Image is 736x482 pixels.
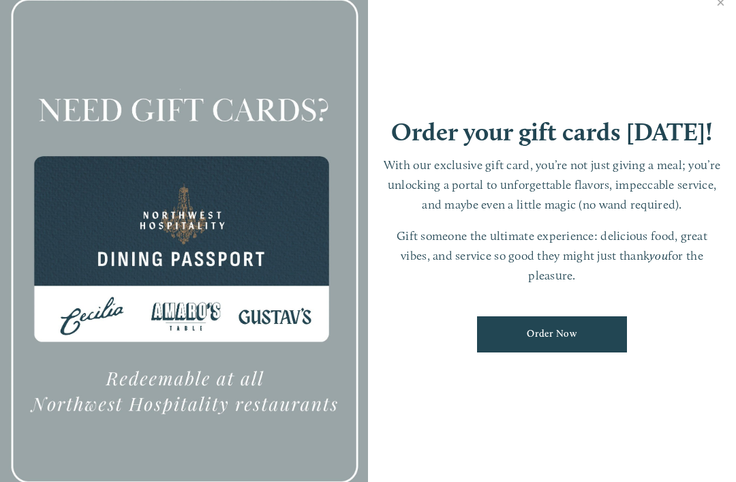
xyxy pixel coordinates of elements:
[382,155,722,214] p: With our exclusive gift card, you’re not just giving a meal; you’re unlocking a portal to unforge...
[649,248,668,262] em: you
[391,119,713,145] h1: Order your gift cards [DATE]!
[382,226,722,285] p: Gift someone the ultimate experience: delicious food, great vibes, and service so good they might...
[477,316,627,352] a: Order Now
